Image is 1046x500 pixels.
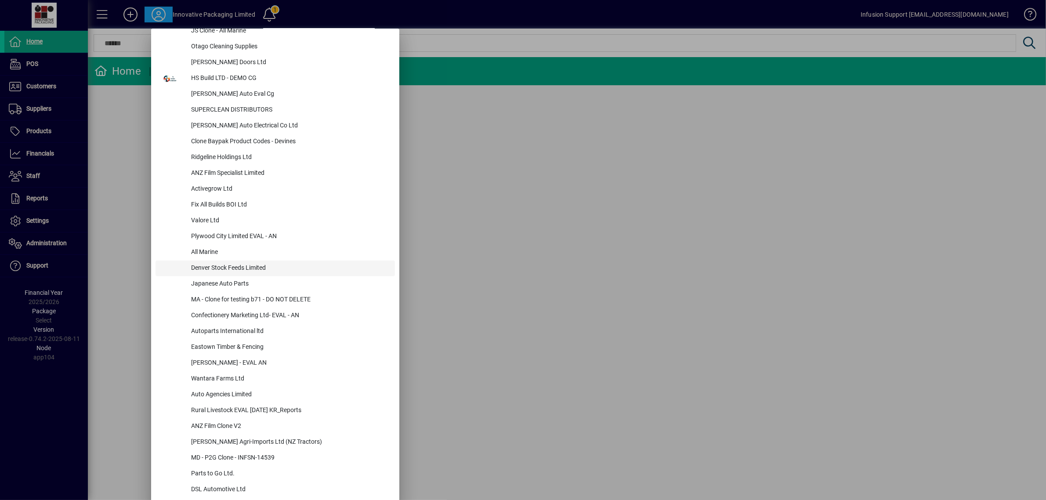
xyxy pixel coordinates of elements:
[184,466,395,482] div: Parts to Go Ltd.
[184,324,395,340] div: Autoparts International ltd
[156,118,395,134] button: [PERSON_NAME] Auto Electrical Co Ltd
[184,261,395,276] div: Denver Stock Feeds Limited
[156,181,395,197] button: Activegrow Ltd
[156,450,395,466] button: MD - P2G Clone - INFSN-14539
[156,39,395,55] button: Otago Cleaning Supplies
[184,71,395,87] div: HS Build LTD - DEMO CG
[156,340,395,355] button: Eastown Timber & Fencing
[156,403,395,419] button: Rural Livestock EVAL [DATE] KR_Reports
[156,102,395,118] button: SUPERCLEAN DISTRIBUTORS
[184,435,395,450] div: [PERSON_NAME] Agri-Imports Ltd (NZ Tractors)
[184,181,395,197] div: Activegrow Ltd
[156,482,395,498] button: DSL Automotive Ltd
[156,419,395,435] button: ANZ Film Clone V2
[156,150,395,166] button: Ridgeline Holdings Ltd
[156,55,395,71] button: [PERSON_NAME] Doors Ltd
[156,166,395,181] button: ANZ Film Specialist Limited
[156,245,395,261] button: All Marine
[184,213,395,229] div: Valore Ltd
[184,102,395,118] div: SUPERCLEAN DISTRIBUTORS
[156,355,395,371] button: [PERSON_NAME] - EVAL AN
[184,118,395,134] div: [PERSON_NAME] Auto Electrical Co Ltd
[184,276,395,292] div: Japanese Auto Parts
[156,71,395,87] button: HS Build LTD - DEMO CG
[156,134,395,150] button: Clone Baypak Product Codes - Devines
[184,450,395,466] div: MD - P2G Clone - INFSN-14539
[156,197,395,213] button: Fix All Builds BOI Ltd
[156,324,395,340] button: Autoparts International ltd
[156,23,395,39] button: JS Clone - All Marine
[156,213,395,229] button: Valore Ltd
[184,340,395,355] div: Eastown Timber & Fencing
[184,482,395,498] div: DSL Automotive Ltd
[184,371,395,387] div: Wantara Farms Ltd
[156,261,395,276] button: Denver Stock Feeds Limited
[156,308,395,324] button: Confectionery Marketing Ltd- EVAL - AN
[184,23,395,39] div: JS Clone - All Marine
[156,87,395,102] button: [PERSON_NAME] Auto Eval Cg
[184,229,395,245] div: Plywood City Limited EVAL - AN
[184,55,395,71] div: [PERSON_NAME] Doors Ltd
[184,39,395,55] div: Otago Cleaning Supplies
[184,87,395,102] div: [PERSON_NAME] Auto Eval Cg
[184,292,395,308] div: MA - Clone for testing b71 - DO NOT DELETE
[156,229,395,245] button: Plywood City Limited EVAL - AN
[184,150,395,166] div: Ridgeline Holdings Ltd
[184,403,395,419] div: Rural Livestock EVAL [DATE] KR_Reports
[156,387,395,403] button: Auto Agencies Limited
[184,245,395,261] div: All Marine
[184,134,395,150] div: Clone Baypak Product Codes - Devines
[184,419,395,435] div: ANZ Film Clone V2
[156,371,395,387] button: Wantara Farms Ltd
[156,435,395,450] button: [PERSON_NAME] Agri-Imports Ltd (NZ Tractors)
[184,197,395,213] div: Fix All Builds BOI Ltd
[184,355,395,371] div: [PERSON_NAME] - EVAL AN
[156,292,395,308] button: MA - Clone for testing b71 - DO NOT DELETE
[156,276,395,292] button: Japanese Auto Parts
[184,387,395,403] div: Auto Agencies Limited
[184,308,395,324] div: Confectionery Marketing Ltd- EVAL - AN
[184,166,395,181] div: ANZ Film Specialist Limited
[156,466,395,482] button: Parts to Go Ltd.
